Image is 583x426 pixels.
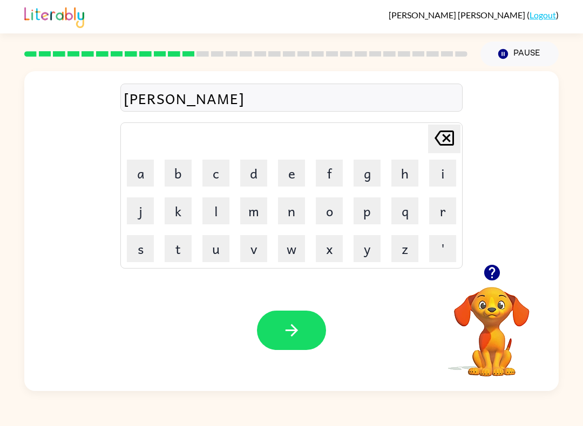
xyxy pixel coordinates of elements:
[438,270,546,378] video: Your browser must support playing .mp4 files to use Literably. Please try using another browser.
[354,197,381,224] button: p
[127,235,154,262] button: s
[165,160,192,187] button: b
[391,197,418,224] button: q
[354,235,381,262] button: y
[316,197,343,224] button: o
[389,10,559,20] div: ( )
[202,197,229,224] button: l
[202,160,229,187] button: c
[480,42,559,66] button: Pause
[202,235,229,262] button: u
[240,197,267,224] button: m
[278,197,305,224] button: n
[391,235,418,262] button: z
[429,197,456,224] button: r
[391,160,418,187] button: h
[316,160,343,187] button: f
[165,197,192,224] button: k
[127,197,154,224] button: j
[316,235,343,262] button: x
[127,160,154,187] button: a
[278,235,305,262] button: w
[354,160,381,187] button: g
[389,10,527,20] span: [PERSON_NAME] [PERSON_NAME]
[429,160,456,187] button: i
[240,235,267,262] button: v
[429,235,456,262] button: '
[24,4,84,28] img: Literably
[530,10,556,20] a: Logout
[278,160,305,187] button: e
[240,160,267,187] button: d
[165,235,192,262] button: t
[124,87,459,109] div: [PERSON_NAME]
